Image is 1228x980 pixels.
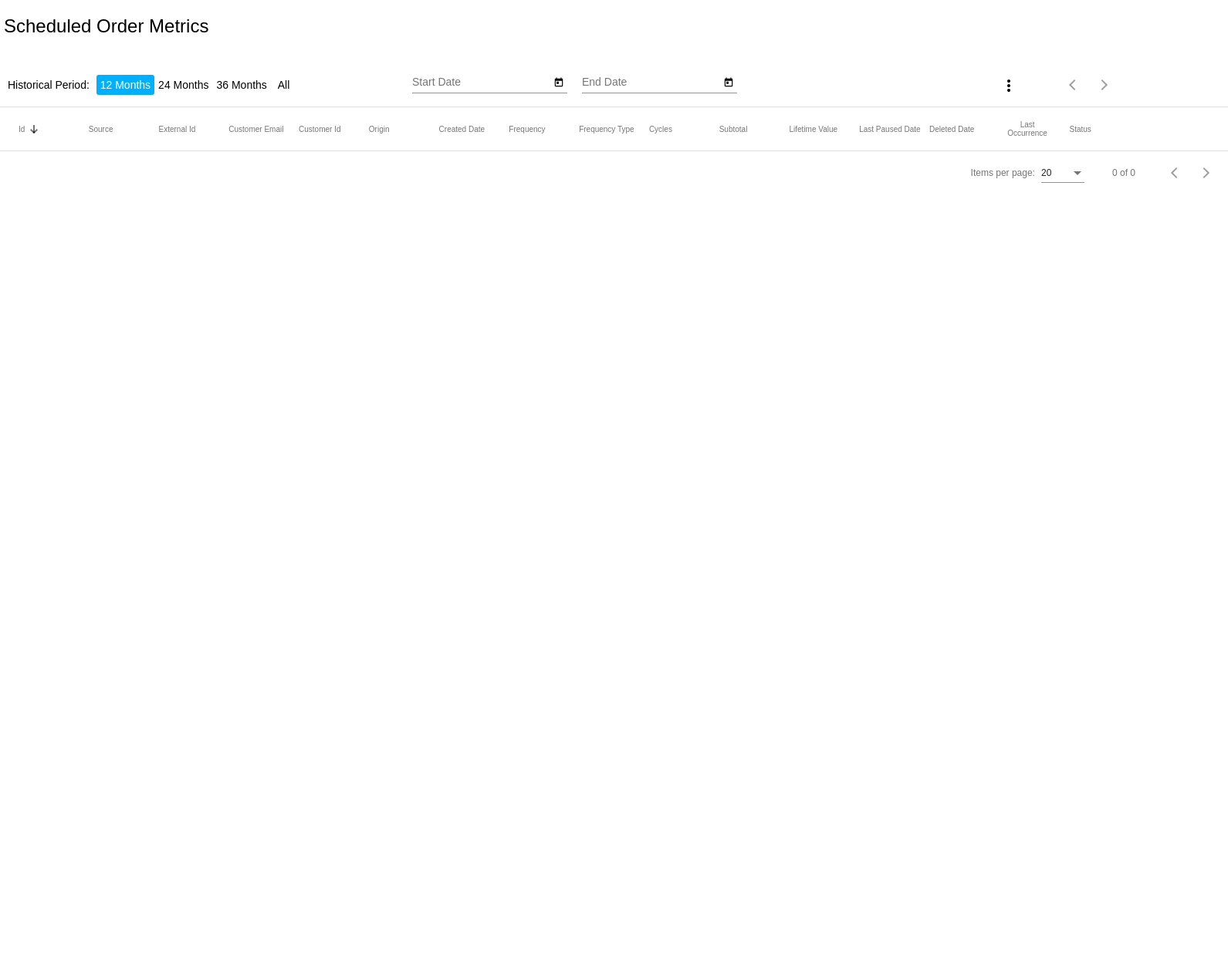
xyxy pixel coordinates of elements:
[1089,69,1120,100] button: Next page
[412,76,551,89] input: Start Date
[4,15,208,37] h2: Scheduled Order Metrics
[579,124,634,133] button: Change sorting for FrequencyType
[299,125,369,133] mat-header-cell: Customer Id
[1160,157,1191,188] button: Previous page
[154,75,212,95] li: 24 Months
[789,124,837,133] button: Change sorting for LifetimeValue
[721,73,737,90] button: Open calendar
[19,124,25,133] button: Change sorting for Id
[971,167,1035,178] div: Items per page:
[1041,168,1084,179] mat-select: Items per page:
[1058,69,1089,100] button: Previous page
[929,125,1000,133] mat-header-cell: Deleted Date
[212,75,270,95] li: 36 Months
[719,124,748,133] button: Change sorting for Subtotal
[1069,124,1091,133] button: Change sorting for Status
[274,75,294,95] li: All
[89,125,159,133] mat-header-cell: Source
[551,73,567,90] button: Open calendar
[4,75,93,95] li: Historical Period:
[228,125,299,133] mat-header-cell: Customer Email
[159,124,196,133] button: Change sorting for OriginalExternalId
[1000,120,1056,137] button: Change sorting for LastOccurrenceUtc
[96,75,154,95] li: 12 Months
[1112,167,1135,178] div: 0 of 0
[439,124,485,133] button: Change sorting for CreatedUtc
[369,125,439,133] mat-header-cell: Origin
[1000,76,1018,95] mat-icon: more_vert
[1191,157,1222,188] button: Next page
[859,125,929,133] mat-header-cell: Last Paused Date
[1041,167,1051,178] span: 20
[582,76,721,89] input: End Date
[649,124,672,133] button: Change sorting for Cycles
[509,124,545,133] button: Change sorting for Frequency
